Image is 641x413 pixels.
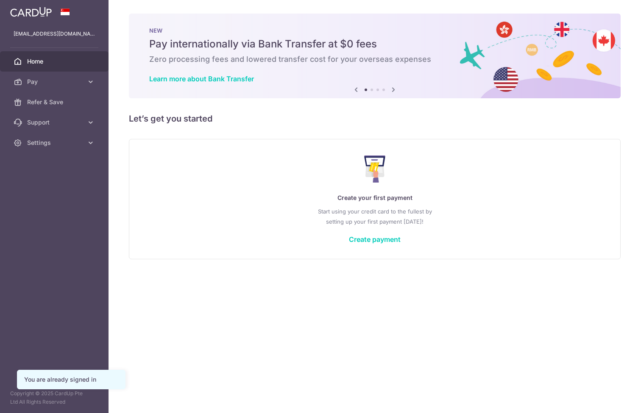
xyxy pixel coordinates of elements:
span: Refer & Save [27,98,83,106]
img: Make Payment [364,155,386,183]
a: Learn more about Bank Transfer [149,75,254,83]
a: Create payment [349,235,401,244]
img: Bank transfer banner [129,14,621,98]
span: Home [27,57,83,66]
div: You are already signed in [24,375,118,384]
h6: Zero processing fees and lowered transfer cost for your overseas expenses [149,54,600,64]
span: Settings [27,139,83,147]
p: NEW [149,27,600,34]
p: Start using your credit card to the fullest by setting up your first payment [DATE]! [146,206,603,227]
h5: Pay internationally via Bank Transfer at $0 fees [149,37,600,51]
span: Support [27,118,83,127]
p: Create your first payment [146,193,603,203]
p: [EMAIL_ADDRESS][DOMAIN_NAME] [14,30,95,38]
span: Pay [27,78,83,86]
h5: Let’s get you started [129,112,621,125]
img: CardUp [10,7,52,17]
